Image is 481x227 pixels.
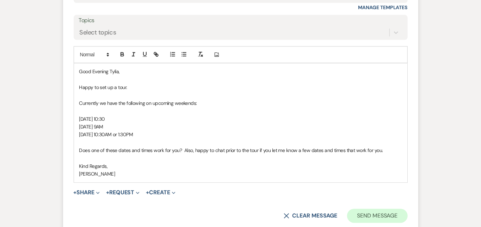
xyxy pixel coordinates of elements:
[74,190,77,195] span: +
[146,190,149,195] span: +
[347,209,407,223] button: Send Message
[74,190,100,195] button: Share
[79,123,402,131] p: [DATE] 9AM
[106,190,109,195] span: +
[80,28,116,37] div: Select topics
[79,115,402,123] p: [DATE] 10:30
[284,213,337,219] button: Clear message
[79,68,402,75] p: Good Evening Tylia,
[79,162,402,170] p: Kind Regards,
[79,146,402,154] p: Does one of these dates and times work for you? Also, happy to chat prior to the tour if you let ...
[79,170,402,178] p: [PERSON_NAME]
[79,99,402,107] p: Currently we have the following on upcoming weekends:
[146,190,175,195] button: Create
[79,131,402,138] p: [DATE] 10:30AM or 1:30PM
[79,15,402,26] label: Topics
[79,83,402,91] p: Happy to set up a tour.
[106,190,140,195] button: Request
[358,4,408,11] a: Manage Templates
